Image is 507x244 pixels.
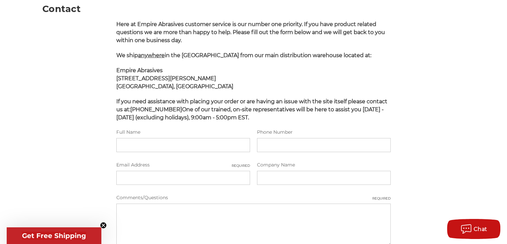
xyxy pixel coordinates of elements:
[257,129,391,136] label: Phone Number
[447,219,500,239] button: Chat
[7,227,101,244] div: Get Free ShippingClose teaser
[138,52,165,58] span: anywhere
[116,161,250,168] label: Email Address
[116,194,391,201] label: Comments/Questions
[372,196,391,201] small: Required
[116,129,250,136] label: Full Name
[100,222,107,229] button: Close teaser
[130,106,182,113] strong: [PHONE_NUMBER]
[116,98,387,121] span: If you need assistance with placing your order or are having an issue with the site itself please...
[116,75,233,90] strong: [STREET_ADDRESS][PERSON_NAME] [GEOGRAPHIC_DATA], [GEOGRAPHIC_DATA]
[474,226,487,232] span: Chat
[116,67,163,74] span: Empire Abrasives
[42,4,465,13] h1: Contact
[22,232,86,240] span: Get Free Shipping
[232,163,250,168] small: Required
[257,161,391,168] label: Company Name
[116,52,371,58] span: We ship in the [GEOGRAPHIC_DATA] from our main distribution warehouse located at:
[116,21,385,43] span: Here at Empire Abrasives customer service is our number one priority. If you have product related...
